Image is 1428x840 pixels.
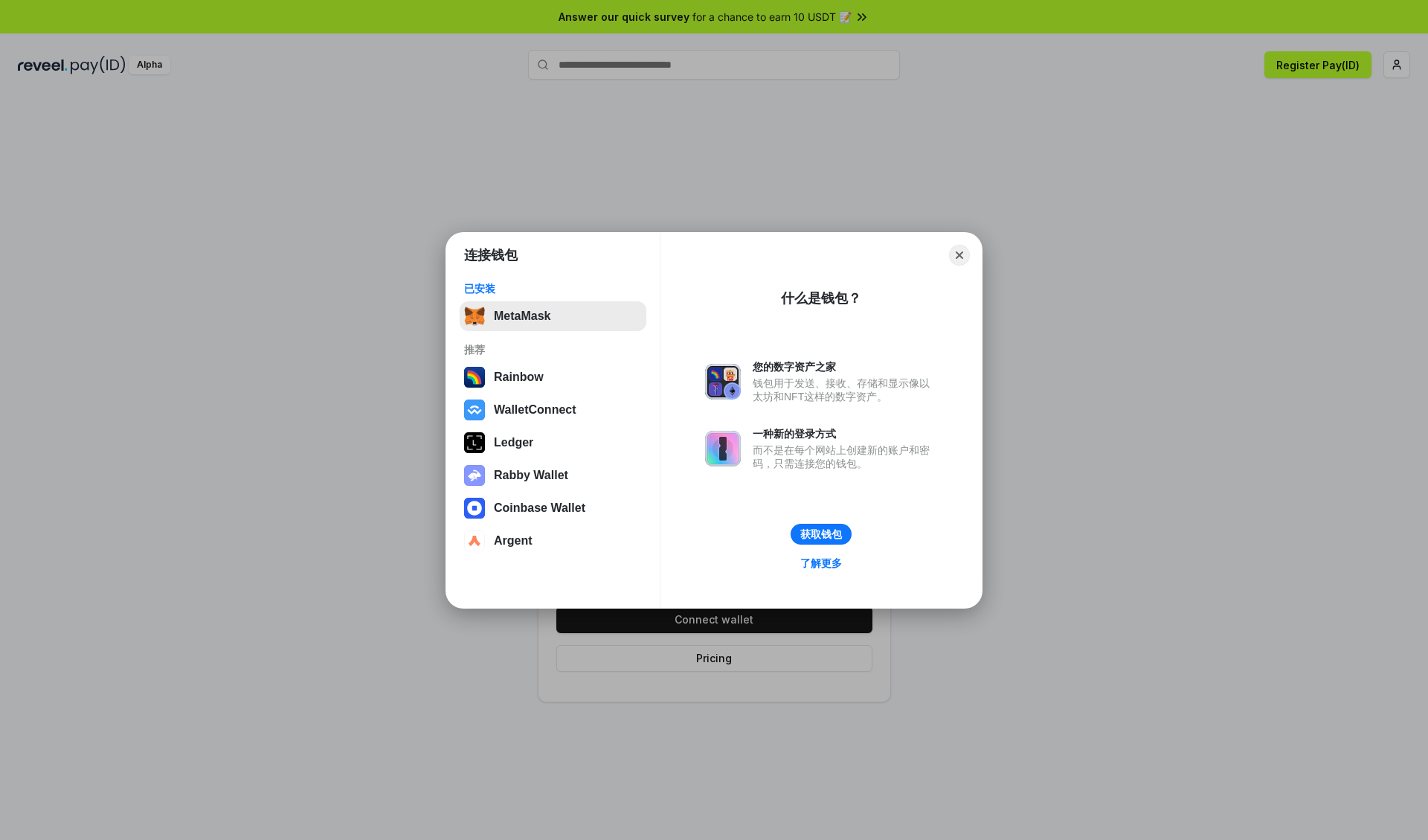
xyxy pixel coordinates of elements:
[464,246,518,264] h1: 连接钱包
[791,554,851,573] a: 了解更多
[494,310,550,323] div: MetaMask
[460,428,646,458] button: Ledger
[460,301,646,331] button: MetaMask
[460,461,646,490] button: Rabby Wallet
[464,306,485,327] img: svg+xml,%3Csvg%20fill%3D%22none%22%20height%3D%2233%22%20viewBox%3D%220%200%2035%2033%22%20width%...
[705,431,741,467] img: svg+xml,%3Csvg%20xmlns%3D%22http%3A%2F%2Fwww.w3.org%2F2000%2Fsvg%22%20fill%3D%22none%22%20viewBox...
[494,469,568,482] div: Rabby Wallet
[494,436,533,449] div: Ledger
[464,282,642,295] div: 已安装
[753,427,937,440] div: 一种新的登录方式
[791,524,852,545] button: 获取钱包
[460,493,646,523] button: Coinbase Wallet
[800,528,842,541] div: 获取钱包
[464,367,485,388] img: svg+xml,%3Csvg%20width%3D%22120%22%20height%3D%22120%22%20viewBox%3D%220%200%20120%20120%22%20fil...
[460,526,646,556] button: Argent
[464,498,485,519] img: svg+xml,%3Csvg%20width%3D%2228%22%20height%3D%2228%22%20viewBox%3D%220%200%2028%2028%22%20fill%3D...
[464,465,485,486] img: svg+xml,%3Csvg%20xmlns%3D%22http%3A%2F%2Fwww.w3.org%2F2000%2Fsvg%22%20fill%3D%22none%22%20viewBox...
[460,395,646,425] button: WalletConnect
[494,501,585,515] div: Coinbase Wallet
[705,364,741,400] img: svg+xml,%3Csvg%20xmlns%3D%22http%3A%2F%2Fwww.w3.org%2F2000%2Fsvg%22%20fill%3D%22none%22%20viewBox...
[494,403,576,417] div: WalletConnect
[464,530,485,551] img: svg+xml,%3Csvg%20width%3D%2228%22%20height%3D%2228%22%20viewBox%3D%220%200%2028%2028%22%20fill%3D...
[781,289,861,307] div: 什么是钱包？
[464,343,642,356] div: 推荐
[460,362,646,392] button: Rainbow
[949,245,970,266] button: Close
[494,371,544,384] div: Rainbow
[800,557,842,570] div: 了解更多
[494,534,533,548] div: Argent
[753,443,937,470] div: 而不是在每个网站上创建新的账户和密码，只需连接您的钱包。
[464,400,485,420] img: svg+xml,%3Csvg%20width%3D%2228%22%20height%3D%2228%22%20viewBox%3D%220%200%2028%2028%22%20fill%3D...
[464,432,485,453] img: svg+xml,%3Csvg%20xmlns%3D%22http%3A%2F%2Fwww.w3.org%2F2000%2Fsvg%22%20width%3D%2228%22%20height%3...
[753,376,937,403] div: 钱包用于发送、接收、存储和显示像以太坊和NFT这样的数字资产。
[753,360,937,373] div: 您的数字资产之家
